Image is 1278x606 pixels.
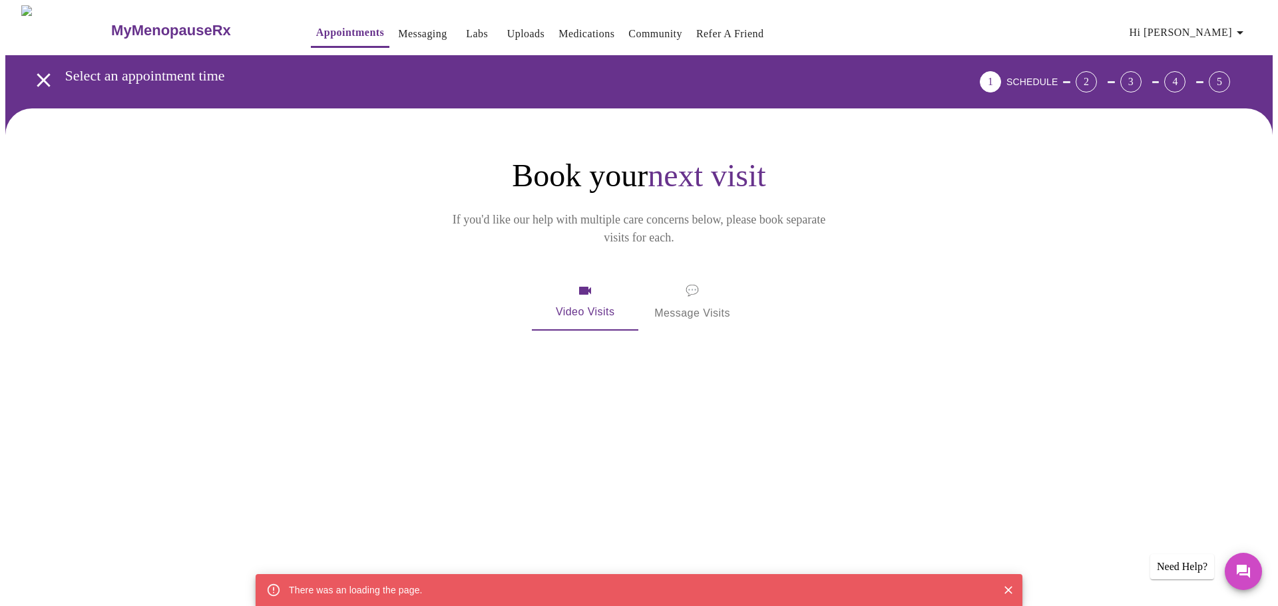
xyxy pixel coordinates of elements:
a: Refer a Friend [696,25,764,43]
a: Labs [466,25,488,43]
a: MyMenopauseRx [110,7,284,54]
button: Messaging [393,21,452,47]
h1: Book your [373,156,905,195]
div: There was an loading the page. [289,578,423,602]
a: Appointments [316,23,384,42]
div: Need Help? [1150,554,1214,579]
div: 4 [1164,71,1185,92]
span: Video Visits [548,283,622,321]
p: If you'd like our help with multiple care concerns below, please book separate visits for each. [434,211,844,247]
div: 5 [1209,71,1230,92]
button: open drawer [24,61,63,100]
button: Labs [456,21,499,47]
span: next visit [648,158,765,193]
div: 1 [980,71,1001,92]
img: MyMenopauseRx Logo [21,5,110,55]
div: 3 [1120,71,1142,92]
button: Refer a Friend [691,21,769,47]
span: Hi [PERSON_NAME] [1130,23,1248,42]
span: SCHEDULE [1006,76,1058,87]
button: Hi [PERSON_NAME] [1124,19,1253,46]
h3: MyMenopauseRx [111,22,231,39]
button: Community [623,21,688,47]
a: Medications [558,25,614,43]
a: Messaging [398,25,447,43]
span: message [686,281,699,300]
a: Uploads [507,25,545,43]
span: Message Visits [654,281,730,323]
button: Messages [1225,553,1262,590]
button: Medications [553,21,620,47]
button: Close [1000,581,1017,599]
h3: Select an appointment time [65,67,906,84]
div: 2 [1076,71,1097,92]
button: Uploads [502,21,550,47]
a: Community [628,25,682,43]
button: Appointments [311,19,389,48]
